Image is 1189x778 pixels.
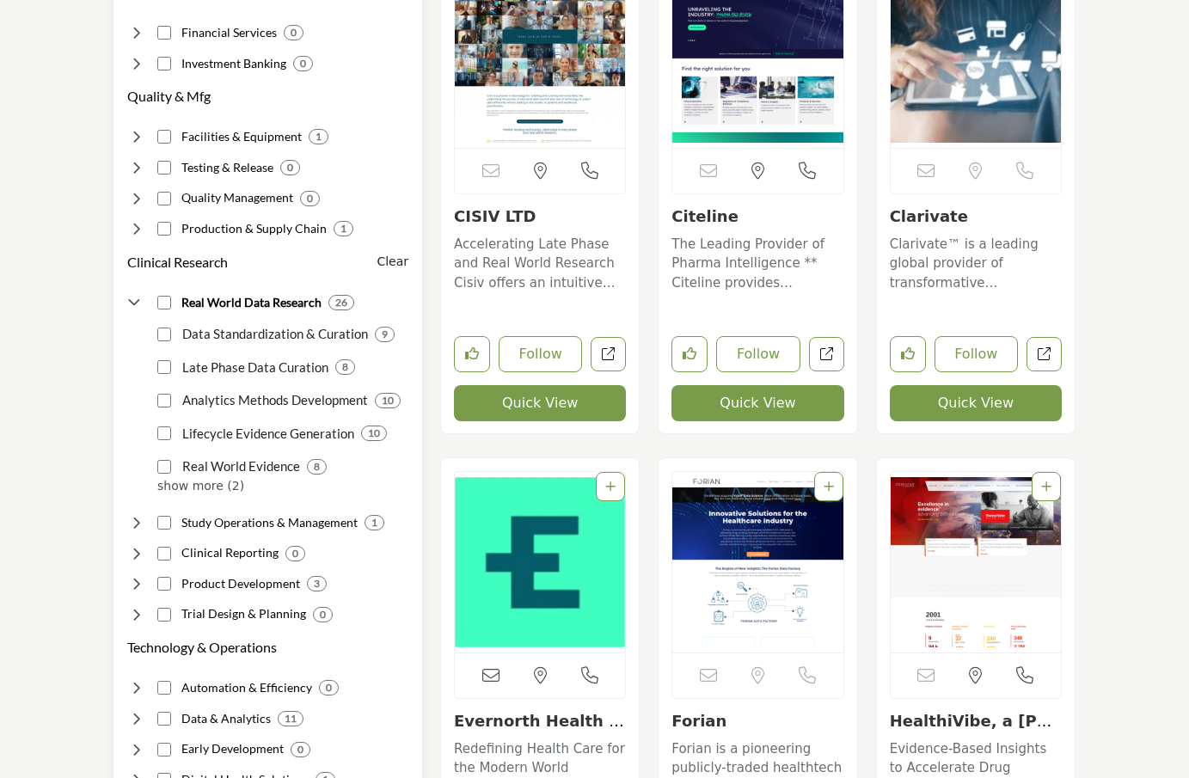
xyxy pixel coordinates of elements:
[1041,480,1051,493] a: Add To List
[671,207,843,226] h3: Citeline
[382,395,394,407] b: 10
[157,328,171,341] input: Select Data Standardization & Curation checkbox
[672,472,843,652] img: Forian
[368,427,380,439] b: 10
[671,336,708,372] button: Like listing
[127,637,277,658] button: Technology & Operations
[891,472,1061,652] img: HealthiVibe, a division of Corrona, LLC
[591,337,626,372] a: Open cisiv-ltd in new tab
[157,394,171,407] input: Select Analytics Methods Development checkbox
[157,477,408,495] p: show more (2)
[177,358,328,377] p: Late Phase Data Curation: Standardizing data from late phase interventional studies.
[177,390,368,410] p: Analytics Methods Development: Applying techniques to derive real world evidence insights.
[181,740,284,757] h4: Early Development: Planning and supporting startup clinical initiatives.
[605,480,616,493] a: Add To List
[307,576,327,591] div: 3 Results For Product Development
[297,744,303,756] b: 0
[454,712,624,749] a: Evernorth Health Ser...
[672,472,843,652] a: Open Listing in new tab
[127,86,211,107] button: Quality & Mfg
[454,712,626,731] h3: Evernorth Health Services
[181,679,312,696] h4: Automation & Efficiency: Optimizing operations through automated systems and processes.
[292,548,298,560] b: 0
[307,459,327,475] div: 8 Results For Real World Evidence
[181,544,279,561] h4: Clinical Reporting: Publishing results and conclusions from clinical studies.
[671,230,843,293] a: The Leading Provider of Pharma Intelligence ** Citeline provides comprehensive real-time R&D inte...
[455,472,625,652] a: Open Listing in new tab
[454,207,626,226] h3: CISIV LTD
[157,681,171,695] input: Select Automation & Efficiency checkbox
[671,385,843,421] button: Quick View
[127,252,228,273] h3: Clinical Research
[309,129,328,144] div: 1 Results For Facilities & Equipment
[890,207,1062,226] h3: Clarivate
[671,712,726,730] a: Forian
[300,58,306,70] b: 0
[291,27,297,39] b: 0
[157,547,171,561] input: Select Clinical Reporting checkbox
[284,25,303,40] div: 0 Results For Financial Services
[177,324,368,344] p: Data Standardization & Curation: Cleaning and mapping observational data to standards.
[181,220,327,237] h4: Production & Supply Chain: Manufacturing, packaging and distributing drug supply.
[316,131,322,143] b: 1
[671,712,843,731] h3: Forian
[157,222,171,236] input: Select Production & Supply Chain checkbox
[671,207,739,225] a: Citeline
[455,472,625,652] img: Evernorth Health Services
[334,221,353,236] div: 1 Results For Production & Supply Chain
[157,712,171,726] input: Select Data & Analytics checkbox
[313,607,333,622] div: 0 Results For Trial Design & Planning
[454,207,536,225] a: CISIV LTD
[499,336,582,372] button: Follow
[157,608,171,622] input: Select Trial Design & Planning checkbox
[157,460,171,474] input: Select Real World Evidence checkbox
[377,253,408,271] buton: Clear
[181,514,358,531] h4: Study Operations & Management: Conducting and overseeing clinical studies.
[287,162,293,174] b: 0
[181,159,273,176] h4: Testing & Release: Analyzing acceptability of materials, stability and final drug product batches.
[824,480,834,493] a: Add To List
[181,189,293,206] h4: Quality Management: Governance ensuring adherence to quality guidelines.
[157,426,171,440] input: Select Lifecycle Evidence Generation checkbox
[181,128,302,145] h4: Facilities & Equipment: Maintaining physical plants and machine operations.
[890,712,1059,749] a: HealthiVibe, a [PERSON_NAME]...
[278,711,303,726] div: 11 Results For Data & Analytics
[293,56,313,71] div: 0 Results For Investment Banking
[935,336,1018,372] button: Follow
[375,327,395,342] div: 9 Results For Data Standardization & Curation
[157,130,171,144] input: Select Facilities & Equipment checkbox
[285,713,297,725] b: 11
[157,743,171,757] input: Select Early Development checkbox
[157,161,171,175] input: Select Testing & Release checkbox
[307,193,313,205] b: 0
[890,385,1062,421] button: Quick View
[335,297,347,309] b: 26
[371,517,377,529] b: 1
[157,192,171,205] input: Select Quality Management checkbox
[177,424,354,444] p: Lifecycle Evidence Generation: Generating real world evidence supporting product value claims.
[340,223,346,235] b: 1
[157,516,171,530] input: Select Study Operations & Management checkbox
[181,605,306,622] h4: Trial Design & Planning: Designing robust clinical study protocols and analysis plans.
[671,235,843,293] p: The Leading Provider of Pharma Intelligence ** Citeline provides comprehensive real-time R&D inte...
[181,710,271,727] h4: Data & Analytics: Collecting, organizing and analyzing healthcare data.
[342,361,348,373] b: 8
[454,235,626,293] p: Accelerating Late Phase and Real World Research Cisiv offers an intuitive end-to-end platform ena...
[300,191,320,206] div: 0 Results For Quality Management
[375,393,401,408] div: 10 Results For Analytics Methods Development
[1027,337,1062,372] a: Open clarivate in new tab
[285,546,305,561] div: 0 Results For Clinical Reporting
[181,575,300,592] h4: Product Development: Developing and producing investigational drug formulations.
[382,328,388,340] b: 9
[320,609,326,621] b: 0
[890,712,1062,731] h3: HealthiVibe, a division of Corrona, LLC
[157,577,171,591] input: Select Product Development checkbox
[157,57,171,70] input: Select Investment Banking checkbox
[890,235,1062,293] p: Clarivate™ is a leading global provider of transformative intelligence. We offer enriched data, i...
[891,472,1061,652] a: Open Listing in new tab
[319,680,339,695] div: 0 Results For Automation & Efficiency
[314,461,320,473] b: 8
[335,359,355,375] div: 8 Results For Late Phase Data Curation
